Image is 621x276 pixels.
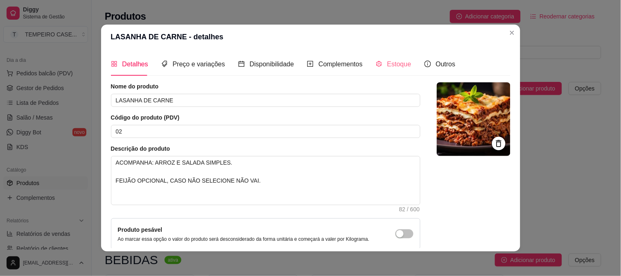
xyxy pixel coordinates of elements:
span: plus-square [307,61,314,67]
article: Código do produto (PDV) [111,113,420,122]
label: Produto pesável [118,226,163,233]
span: Detalhes [122,61,148,68]
span: Estoque [387,61,411,68]
span: Complementos [318,61,363,68]
span: code-sandbox [376,61,382,67]
input: Ex.: Hamburguer de costela [111,94,420,107]
img: logo da loja [437,82,510,156]
textarea: ACOMPANHA: ARROZ E SALADA SIMPLES. FEIJÃO OPCIONAL, CASO NÃO SELECIONE NÃO VAI. [111,156,420,205]
span: Preço e variações [173,61,225,68]
article: Nome do produto [111,82,420,90]
header: LASANHA DE CARNE - detalhes [101,25,520,49]
span: Disponibilidade [250,61,294,68]
button: Close [506,26,519,39]
article: Descrição do produto [111,145,420,153]
span: info-circle [425,61,431,67]
span: calendar [238,61,245,67]
span: tags [161,61,168,67]
span: Outros [436,61,456,68]
span: appstore [111,61,117,67]
input: Ex.: 123 [111,125,420,138]
p: Ao marcar essa opção o valor do produto será desconsiderado da forma unitária e começará a valer ... [118,236,370,242]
